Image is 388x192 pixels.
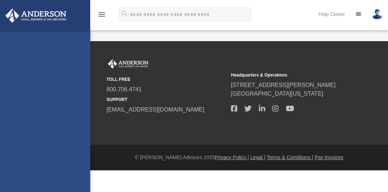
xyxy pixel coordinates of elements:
a: Pay Invoices [315,154,343,160]
small: SUPPORT [106,96,226,103]
a: 800.706.4741 [106,86,142,92]
a: Legal | [250,154,266,160]
i: search [121,10,128,18]
small: TOLL FREE [106,76,226,83]
img: User Pic [372,9,383,19]
a: [GEOGRAPHIC_DATA][US_STATE] [231,91,323,97]
small: Headquarters & Operations [231,72,350,78]
a: Terms & Conditions | [267,154,313,160]
a: [EMAIL_ADDRESS][DOMAIN_NAME] [106,106,204,113]
img: Anderson Advisors Platinum Portal [3,9,69,23]
a: menu [97,14,106,19]
img: Anderson Advisors Platinum Portal [106,59,150,69]
a: Privacy Policy | [215,154,249,160]
a: [STREET_ADDRESS][PERSON_NAME] [231,82,336,88]
i: menu [97,10,106,19]
div: © [PERSON_NAME] Advisors 2025 [90,154,388,161]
